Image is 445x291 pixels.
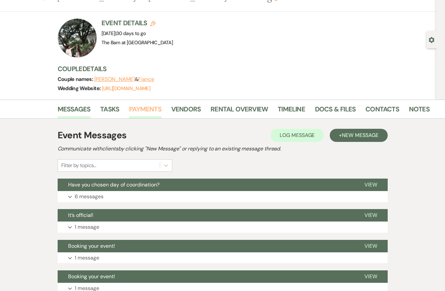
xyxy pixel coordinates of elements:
[270,129,324,142] button: Log Message
[429,36,435,43] button: Open lead details
[365,104,399,118] a: Contacts
[75,254,99,262] p: 1 message
[330,129,387,142] button: +New Message
[364,212,377,219] span: View
[171,104,201,118] a: Vendors
[100,104,119,118] a: Tasks
[354,209,388,222] button: View
[115,30,146,37] span: |
[280,132,315,139] span: Log Message
[58,222,388,233] button: 1 message
[75,192,103,201] p: 6 messages
[68,273,115,280] span: Booking your event!
[278,104,305,118] a: Timeline
[102,18,173,28] h3: Event Details
[364,273,377,280] span: View
[58,240,354,252] button: Booking your event!
[58,76,94,83] span: Couple names:
[94,76,154,83] span: &
[116,30,146,37] span: 30 days to go
[138,77,154,82] button: Fiance
[58,64,424,73] h3: Couple Details
[75,223,99,231] p: 1 message
[58,191,388,202] button: 6 messages
[68,242,115,249] span: Booking your event!
[58,179,354,191] button: Have you chosen day of coordination?
[342,132,378,139] span: New Message
[102,30,146,37] span: [DATE]
[315,104,356,118] a: Docs & Files
[354,240,388,252] button: View
[58,145,388,153] h2: Communicate with clients by clicking "New Message" or replying to an existing message thread.
[102,39,173,46] span: The Barn at [GEOGRAPHIC_DATA]
[409,104,430,118] a: Notes
[58,104,91,118] a: Messages
[61,162,96,169] div: Filter by topics...
[129,104,161,118] a: Payments
[58,128,127,142] h1: Event Messages
[68,181,159,188] span: Have you chosen day of coordination?
[58,270,354,283] button: Booking your event!
[68,212,93,219] span: It’s official!
[354,179,388,191] button: View
[354,270,388,283] button: View
[364,181,377,188] span: View
[102,85,150,92] a: [URL][DOMAIN_NAME]
[94,77,135,82] button: [PERSON_NAME]
[58,252,388,263] button: 1 message
[58,85,102,92] span: Wedding Website:
[211,104,268,118] a: Rental Overview
[58,209,354,222] button: It’s official!
[364,242,377,249] span: View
